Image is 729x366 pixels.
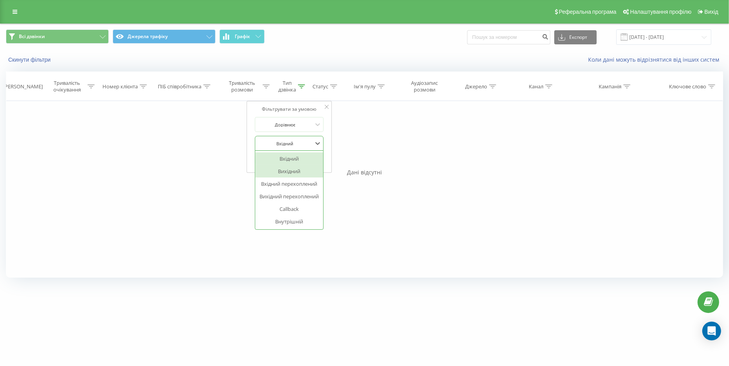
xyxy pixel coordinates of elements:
[465,83,487,90] div: Джерело
[467,30,550,44] input: Пошук за номером
[599,83,621,90] div: Кампанія
[255,190,323,203] div: Вихідний перехоплений
[705,9,718,15] span: Вихід
[235,34,250,39] span: Графік
[48,80,86,93] div: Тривалість очікування
[102,83,138,90] div: Номер клієнта
[278,80,296,93] div: Тип дзвінка
[255,203,323,215] div: Callback
[3,83,43,90] div: [PERSON_NAME]
[630,9,691,15] span: Налаштування профілю
[255,178,323,190] div: Вхідний перехоплений
[402,80,446,93] div: Аудіозапис розмови
[6,56,55,63] button: Скинути фільтри
[702,322,721,340] div: Open Intercom Messenger
[6,168,723,176] div: Дані відсутні
[529,83,543,90] div: Канал
[158,83,201,90] div: ПІБ співробітника
[255,152,323,165] div: Вхідний
[219,29,265,44] button: Графік
[255,105,324,113] div: Фільтрувати за умовою
[559,9,617,15] span: Реферальна програма
[113,29,216,44] button: Джерела трафіку
[588,56,723,63] a: Коли дані можуть відрізнятися вiд інших систем
[255,165,323,178] div: Вихідний
[669,83,706,90] div: Ключове слово
[223,80,261,93] div: Тривалість розмови
[354,83,376,90] div: Ім'я пулу
[19,33,45,40] span: Всі дзвінки
[554,30,597,44] button: Експорт
[255,215,323,228] div: Внутрішній
[312,83,328,90] div: Статус
[6,29,109,44] button: Всі дзвінки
